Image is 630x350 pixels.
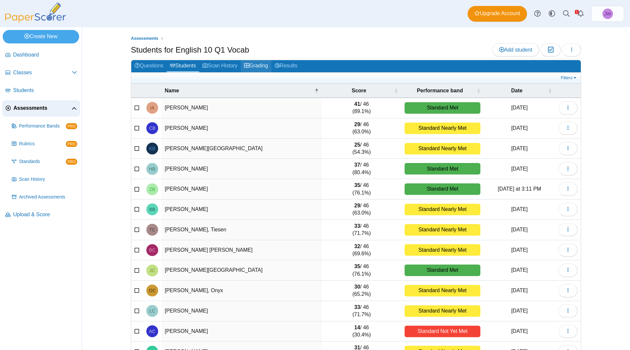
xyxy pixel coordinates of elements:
[19,158,66,165] span: Standards
[354,304,360,310] b: 33
[322,199,401,220] td: / 46 (63.0%)
[354,162,360,168] b: 37
[405,326,480,337] div: Standard Not Yet Met
[354,182,360,188] b: 35
[149,248,155,252] span: Brandon Campos Paz
[511,125,528,131] time: Sep 19, 2025 at 1:39 PM
[161,118,322,139] td: [PERSON_NAME]
[13,211,77,218] span: Upload & Score
[19,176,77,183] span: Scan History
[468,6,527,22] a: Upgrade Account
[131,36,158,41] span: Assessments
[13,51,77,58] span: Dashboard
[511,247,528,253] time: Sep 19, 2025 at 9:18 AM
[405,244,480,256] div: Standard Nearly Met
[511,166,528,172] time: Sep 19, 2025 at 1:39 PM
[131,44,249,56] h1: Students for English 10 Q1 Vocab
[199,60,241,72] a: Scan History
[149,146,156,151] span: Kannan Boyer
[511,267,528,273] time: Sep 19, 2025 at 9:18 AM
[322,240,401,261] td: / 46 (69.6%)
[149,288,156,293] span: Onyx Castillo
[322,118,401,139] td: / 46 (63.0%)
[602,9,613,19] span: Joshua Williams
[3,65,80,81] a: Classes
[161,240,322,261] td: [PERSON_NAME] [PERSON_NAME]
[3,30,79,43] a: Create New
[511,227,528,232] time: Sep 19, 2025 at 9:18 AM
[241,60,271,72] a: Grading
[591,6,624,22] a: Joshua Williams
[559,75,579,81] a: Filters
[325,87,393,94] span: Score
[161,260,322,281] td: [PERSON_NAME][GEOGRAPHIC_DATA]
[574,7,588,21] a: Alerts
[3,101,80,116] a: Assessments
[511,308,528,314] time: Sep 19, 2025 at 9:18 AM
[149,268,155,273] span: Jordan Casanova
[3,18,68,24] a: PaperScorer
[13,105,72,112] span: Assessments
[498,186,541,192] time: Sep 25, 2025 at 3:11 PM
[511,206,528,212] time: Sep 19, 2025 at 9:18 AM
[3,207,80,223] a: Upload & Score
[354,142,360,148] b: 25
[167,60,199,72] a: Students
[405,163,480,175] div: Standard Met
[511,105,528,110] time: Sep 19, 2025 at 3:22 PM
[149,329,155,334] span: Alex Cordova
[354,223,360,229] b: 33
[354,244,360,249] b: 32
[161,98,322,118] td: [PERSON_NAME]
[405,265,480,276] div: Standard Met
[405,305,480,317] div: Standard Nearly Met
[13,87,77,94] span: Students
[322,301,401,321] td: / 46 (71.7%)
[511,328,528,334] time: Sep 19, 2025 at 9:18 AM
[3,47,80,63] a: Dashboard
[19,141,66,147] span: Rubrics
[149,309,155,313] span: Landon Connelly
[354,284,360,290] b: 30
[161,220,322,240] td: [PERSON_NAME], Tiesen
[13,69,72,76] span: Classes
[66,123,77,129] span: PRO
[405,285,480,296] div: Standard Nearly Met
[354,101,360,107] b: 41
[604,12,611,16] span: Joshua Williams
[19,123,66,129] span: Performance Bands
[394,87,398,94] span: Score : Activate to sort
[19,194,77,200] span: Archived Assessments
[511,288,528,293] time: Sep 19, 2025 at 9:18 AM
[511,146,528,151] time: Sep 19, 2025 at 1:39 PM
[161,281,322,301] td: [PERSON_NAME], Onyx
[487,87,547,94] span: Date
[149,207,156,212] span: Burke Brunton
[405,143,480,154] div: Standard Nearly Met
[161,199,322,220] td: [PERSON_NAME]
[405,204,480,215] div: Standard Nearly Met
[161,301,322,321] td: [PERSON_NAME]
[322,321,401,342] td: / 46 (30.4%)
[322,260,401,281] td: / 46 (76.1%)
[322,159,401,179] td: / 46 (80.4%)
[548,87,552,94] span: Date : Activate to sort
[354,264,360,269] b: 35
[66,141,77,147] span: PRO
[149,227,156,232] span: Tiesen Calerich
[9,118,80,134] a: Performance Bands PRO
[161,321,322,342] td: [PERSON_NAME]
[3,83,80,99] a: Students
[322,139,401,159] td: / 46 (54.3%)
[315,87,319,94] span: Name : Activate to invert sorting
[322,281,401,301] td: / 46 (65.2%)
[149,187,155,192] span: Zoey Brown
[405,224,480,236] div: Standard Nearly Met
[405,102,480,114] div: Standard Met
[3,3,68,23] img: PaperScorer
[492,43,539,57] a: Add student
[149,167,155,171] span: Hannah Brovelli
[161,179,322,199] td: [PERSON_NAME]
[9,154,80,170] a: Standards PRO
[405,123,480,134] div: Standard Nearly Met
